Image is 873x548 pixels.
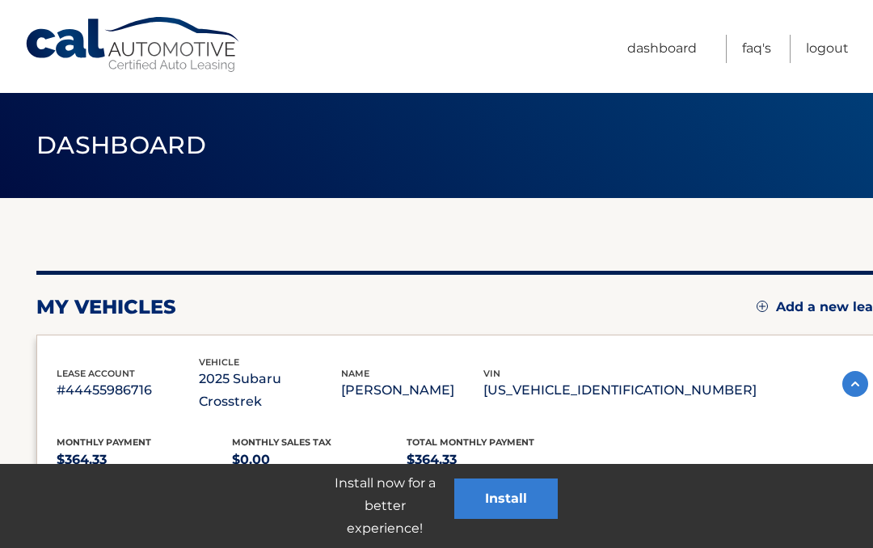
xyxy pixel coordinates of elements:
[757,301,768,312] img: add.svg
[57,449,232,471] p: $364.33
[232,449,407,471] p: $0.00
[842,371,868,397] img: accordion-active.svg
[742,35,771,63] a: FAQ's
[341,379,483,402] p: [PERSON_NAME]
[57,379,199,402] p: #44455986716
[806,35,849,63] a: Logout
[341,368,369,379] span: name
[315,472,454,540] p: Install now for a better experience!
[36,295,176,319] h2: my vehicles
[627,35,697,63] a: Dashboard
[407,449,582,471] p: $364.33
[57,436,151,448] span: Monthly Payment
[483,368,500,379] span: vin
[57,368,135,379] span: lease account
[199,356,239,368] span: vehicle
[36,130,206,160] span: Dashboard
[232,436,331,448] span: Monthly sales Tax
[454,478,558,519] button: Install
[24,16,242,74] a: Cal Automotive
[199,368,341,413] p: 2025 Subaru Crosstrek
[407,436,534,448] span: Total Monthly Payment
[483,379,757,402] p: [US_VEHICLE_IDENTIFICATION_NUMBER]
